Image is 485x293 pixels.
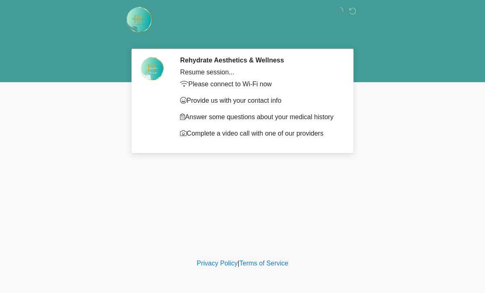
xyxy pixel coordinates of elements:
img: Rehydrate Aesthetics & Wellness Logo [125,6,152,33]
p: Complete a video call with one of our providers [180,129,339,138]
p: Provide us with your contact info [180,96,339,106]
a: Privacy Policy [197,260,238,267]
img: Agent Avatar [140,56,164,81]
a: Terms of Service [239,260,288,267]
p: Please connect to Wi-Fi now [180,79,339,89]
a: | [238,260,239,267]
div: Resume session... [180,67,339,77]
h2: Rehydrate Aesthetics & Wellness [180,56,339,64]
p: Answer some questions about your medical history [180,112,339,122]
